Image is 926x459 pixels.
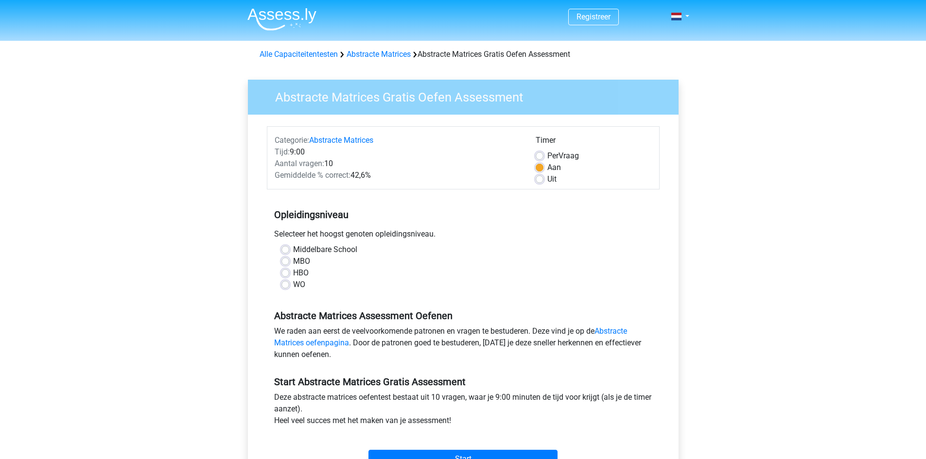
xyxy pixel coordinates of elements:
[256,49,671,60] div: Abstracte Matrices Gratis Oefen Assessment
[267,228,660,244] div: Selecteer het hoogst genoten opleidingsniveau.
[267,158,528,170] div: 10
[247,8,316,31] img: Assessly
[293,267,309,279] label: HBO
[547,150,579,162] label: Vraag
[275,147,290,156] span: Tijd:
[275,136,309,145] span: Categorie:
[267,170,528,181] div: 42,6%
[267,391,660,430] div: Deze abstracte matrices oefentest bestaat uit 10 vragen, waar je 9:00 minuten de tijd voor krijgt...
[275,159,324,168] span: Aantal vragen:
[274,376,652,388] h5: Start Abstracte Matrices Gratis Assessment
[293,279,305,290] label: WO
[263,86,671,105] h3: Abstracte Matrices Gratis Oefen Assessment
[267,146,528,158] div: 9:00
[293,255,310,267] label: MBO
[547,162,561,173] label: Aan
[275,170,350,180] span: Gemiddelde % correct:
[274,205,652,224] h5: Opleidingsniveau
[274,310,652,322] h5: Abstracte Matrices Assessment Oefenen
[347,50,411,59] a: Abstracte Matrices
[293,244,357,255] label: Middelbare School
[260,50,338,59] a: Alle Capaciteitentesten
[547,173,557,185] label: Uit
[267,325,660,364] div: We raden aan eerst de veelvoorkomende patronen en vragen te bestuderen. Deze vind je op de . Door...
[536,135,652,150] div: Timer
[309,136,373,145] a: Abstracte Matrices
[547,151,559,160] span: Per
[577,12,611,21] a: Registreer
